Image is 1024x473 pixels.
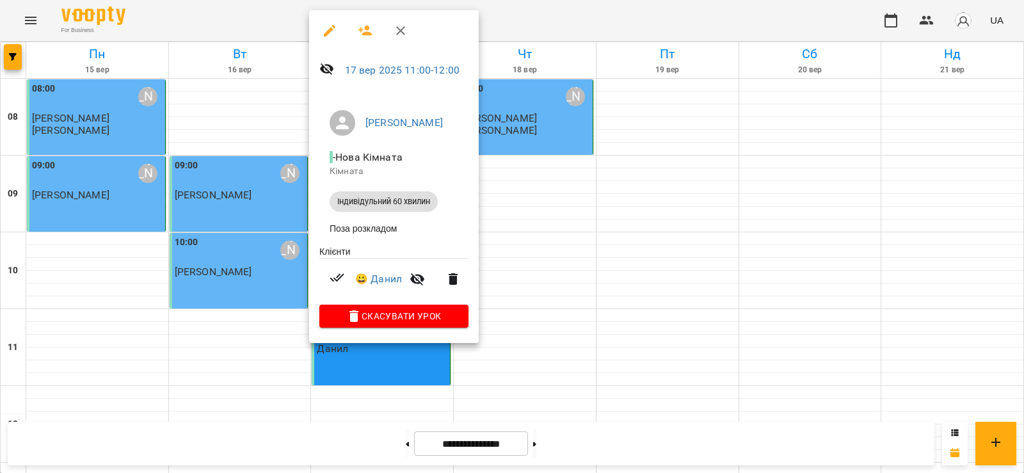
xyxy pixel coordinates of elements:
a: 17 вер 2025 11:00-12:00 [345,64,460,76]
li: Поза розкладом [319,217,468,240]
span: - Нова Кімната [330,151,405,163]
a: [PERSON_NAME] [365,116,443,129]
a: 😀 Данил [355,271,402,287]
span: Індивідульний 60 хвилин [330,196,438,207]
ul: Клієнти [319,245,468,305]
button: Скасувати Урок [319,305,468,328]
svg: Візит сплачено [330,270,345,285]
span: Скасувати Урок [330,309,458,324]
p: Кімната [330,165,458,178]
